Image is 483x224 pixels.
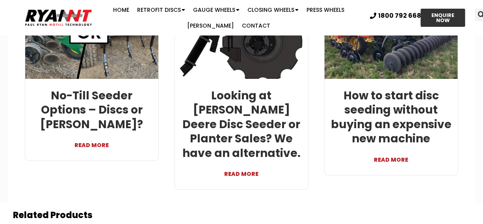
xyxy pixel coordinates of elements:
a: Press Wheels [303,2,349,18]
a: Contact [238,18,275,34]
a: READ MORE [31,132,152,151]
a: READ MORE [181,161,302,179]
h2: Related Products [13,211,470,220]
a: 1800 792 668 [370,13,421,19]
a: No-Till Seeder Options – Discs or [PERSON_NAME]? [40,88,143,132]
span: 1800 792 668 [378,13,421,19]
a: READ MORE [331,146,452,165]
a: [PERSON_NAME] [184,18,238,34]
img: Ryan NT logo [24,7,94,28]
a: Looking at [PERSON_NAME] Deere Disc Seeder or Planter Sales? We have an alternative. [182,88,301,161]
a: Home [110,2,134,18]
span: ENQUIRE NOW [428,13,459,23]
nav: Menu [94,2,364,34]
a: Closing Wheels [244,2,303,18]
a: Retrofit Discs [134,2,189,18]
a: Gauge Wheels [189,2,244,18]
a: ENQUIRE NOW [421,9,466,27]
a: How to start disc seeding without buying an expensive new machine [331,88,451,146]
